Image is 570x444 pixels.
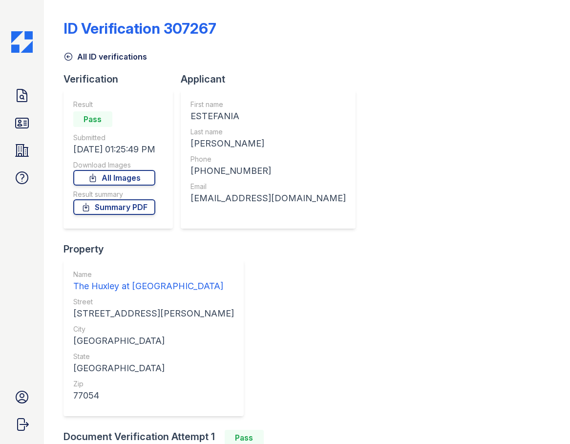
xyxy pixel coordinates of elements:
a: Summary PDF [73,199,155,215]
div: [STREET_ADDRESS][PERSON_NAME] [73,307,234,320]
div: [GEOGRAPHIC_DATA] [73,361,234,375]
iframe: chat widget [529,405,560,434]
div: Applicant [181,72,363,86]
div: Phone [190,154,346,164]
div: Download Images [73,160,155,170]
div: ESTEFANIA [190,109,346,123]
div: City [73,324,234,334]
div: [GEOGRAPHIC_DATA] [73,334,234,348]
div: Last name [190,127,346,137]
div: ID Verification 307267 [63,20,216,37]
div: Result summary [73,190,155,199]
div: Zip [73,379,234,389]
div: [PHONE_NUMBER] [190,164,346,178]
div: [EMAIL_ADDRESS][DOMAIN_NAME] [190,191,346,205]
a: All ID verifications [63,51,147,63]
img: CE_Icon_Blue-c292c112584629df590d857e76928e9f676e5b41ef8f769ba2f05ee15b207248.png [11,31,33,53]
div: Pass [73,111,112,127]
div: Email [190,182,346,191]
div: Property [63,242,252,256]
div: [PERSON_NAME] [190,137,346,150]
div: 77054 [73,389,234,402]
div: First name [190,100,346,109]
div: The Huxley at [GEOGRAPHIC_DATA] [73,279,234,293]
div: Result [73,100,155,109]
div: State [73,352,234,361]
div: Submitted [73,133,155,143]
div: Name [73,270,234,279]
a: All Images [73,170,155,186]
div: Verification [63,72,181,86]
a: Name The Huxley at [GEOGRAPHIC_DATA] [73,270,234,293]
div: [DATE] 01:25:49 PM [73,143,155,156]
div: Street [73,297,234,307]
